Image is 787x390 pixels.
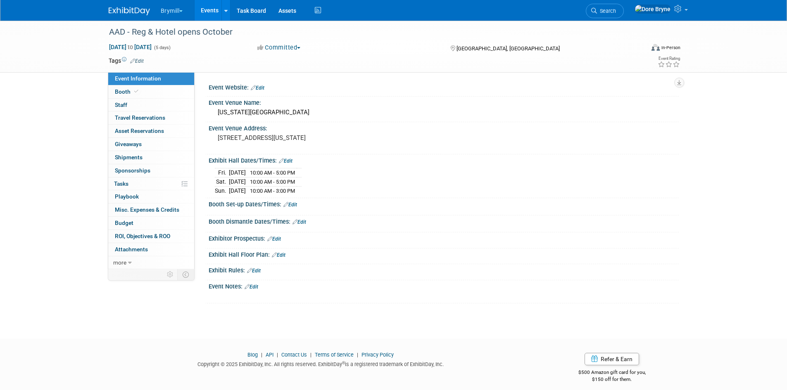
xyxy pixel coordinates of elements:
[229,186,246,195] td: [DATE]
[108,203,194,216] a: Misc. Expenses & Credits
[658,57,680,61] div: Event Rating
[115,114,165,121] span: Travel Reservations
[457,45,560,52] span: [GEOGRAPHIC_DATA], [GEOGRAPHIC_DATA]
[108,72,194,85] a: Event Information
[106,25,632,40] div: AAD - Reg & Hotel opens October
[108,230,194,243] a: ROI, Objectives & ROO
[108,164,194,177] a: Sponsorships
[283,202,297,208] a: Edit
[245,284,258,290] a: Edit
[247,352,258,358] a: Blog
[115,246,148,253] span: Attachments
[109,43,152,51] span: [DATE] [DATE]
[115,102,127,108] span: Staff
[209,215,679,226] div: Booth Dismantle Dates/Times:
[218,134,395,142] pre: [STREET_ADDRESS][US_STATE]
[355,352,360,358] span: |
[209,198,679,209] div: Booth Set-up Dates/Times:
[215,168,229,177] td: Fri.
[114,180,128,187] span: Tasks
[115,128,164,134] span: Asset Reservations
[108,190,194,203] a: Playbook
[134,89,138,94] i: Booth reservation complete
[115,206,179,213] span: Misc. Expenses & Credits
[108,217,194,229] a: Budget
[545,364,679,383] div: $500 Amazon gift card for you,
[108,85,194,98] a: Booth
[250,179,295,185] span: 10:00 AM - 5:00 PM
[115,154,143,161] span: Shipments
[250,188,295,194] span: 10:00 AM - 3:00 PM
[177,269,194,280] td: Toggle Event Tabs
[315,352,354,358] a: Terms of Service
[272,252,285,258] a: Edit
[250,170,295,176] span: 10:00 AM - 5:00 PM
[115,193,139,200] span: Playbook
[281,352,307,358] a: Contact Us
[115,233,170,239] span: ROI, Objectives & ROO
[115,75,161,82] span: Event Information
[661,45,680,51] div: In-Person
[635,5,671,14] img: Dore Bryne
[209,122,679,132] div: Event Venue Address:
[209,248,679,259] div: Exhibit Hall Floor Plan:
[266,352,273,358] a: API
[251,85,264,91] a: Edit
[130,58,144,64] a: Edit
[109,359,533,368] div: Copyright © 2025 ExhibitDay, Inc. All rights reserved. ExhibitDay is a registered trademark of Ex...
[108,243,194,256] a: Attachments
[108,256,194,269] a: more
[254,43,304,52] button: Committed
[596,43,681,55] div: Event Format
[545,376,679,383] div: $150 off for them.
[267,236,281,242] a: Edit
[108,125,194,137] a: Asset Reservations
[209,280,679,291] div: Event Notes:
[308,352,314,358] span: |
[209,232,679,243] div: Exhibitor Prospectus:
[597,8,616,14] span: Search
[651,44,660,51] img: Format-Inperson.png
[109,7,150,15] img: ExhibitDay
[215,177,229,187] td: Sat.
[163,269,178,280] td: Personalize Event Tab Strip
[115,88,140,95] span: Booth
[115,141,142,147] span: Giveaways
[279,158,292,164] a: Edit
[209,81,679,92] div: Event Website:
[247,268,261,274] a: Edit
[209,264,679,275] div: Exhibit Rules:
[108,99,194,111] a: Staff
[275,352,280,358] span: |
[361,352,394,358] a: Privacy Policy
[215,186,229,195] td: Sun.
[126,44,134,50] span: to
[108,177,194,190] a: Tasks
[342,361,345,365] sup: ®
[292,219,306,225] a: Edit
[108,138,194,151] a: Giveaways
[585,353,639,365] a: Refer & Earn
[115,167,150,174] span: Sponsorships
[229,168,246,177] td: [DATE]
[215,106,673,119] div: [US_STATE][GEOGRAPHIC_DATA]
[259,352,264,358] span: |
[113,259,126,266] span: more
[209,154,679,165] div: Exhibit Hall Dates/Times:
[229,177,246,187] td: [DATE]
[209,97,679,107] div: Event Venue Name:
[153,45,171,50] span: (5 days)
[115,220,133,226] span: Budget
[586,4,624,18] a: Search
[108,151,194,164] a: Shipments
[109,57,144,65] td: Tags
[108,111,194,124] a: Travel Reservations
